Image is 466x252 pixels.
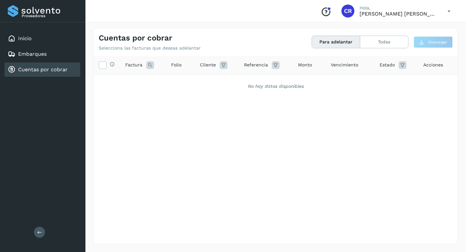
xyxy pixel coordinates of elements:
span: Referencia [244,62,268,68]
button: Todas [360,36,408,48]
span: Cliente [200,62,216,68]
p: Selecciona las facturas que deseas adelantar [99,45,201,51]
a: Cuentas por cobrar [18,66,68,73]
a: Embarques [18,51,47,57]
span: Vencimiento [331,62,358,68]
button: Descargar [414,36,453,48]
a: Inicio [18,35,32,41]
p: Hola, [360,5,437,11]
button: Para adelantar [312,36,360,48]
span: Folio [171,62,182,68]
div: Inicio [5,31,80,46]
span: Factura [125,62,142,68]
div: Cuentas por cobrar [5,63,80,77]
div: No hay datos disponibles [102,83,449,90]
span: Estado [380,62,395,68]
p: Proveedores [22,14,78,18]
span: Acciones [423,62,443,68]
span: Descargar [428,39,447,45]
span: Monto [298,62,312,68]
div: Embarques [5,47,80,61]
p: CARLOS RODOLFO BELLI PEDRAZA [360,11,437,17]
h4: Cuentas por cobrar [99,33,172,43]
